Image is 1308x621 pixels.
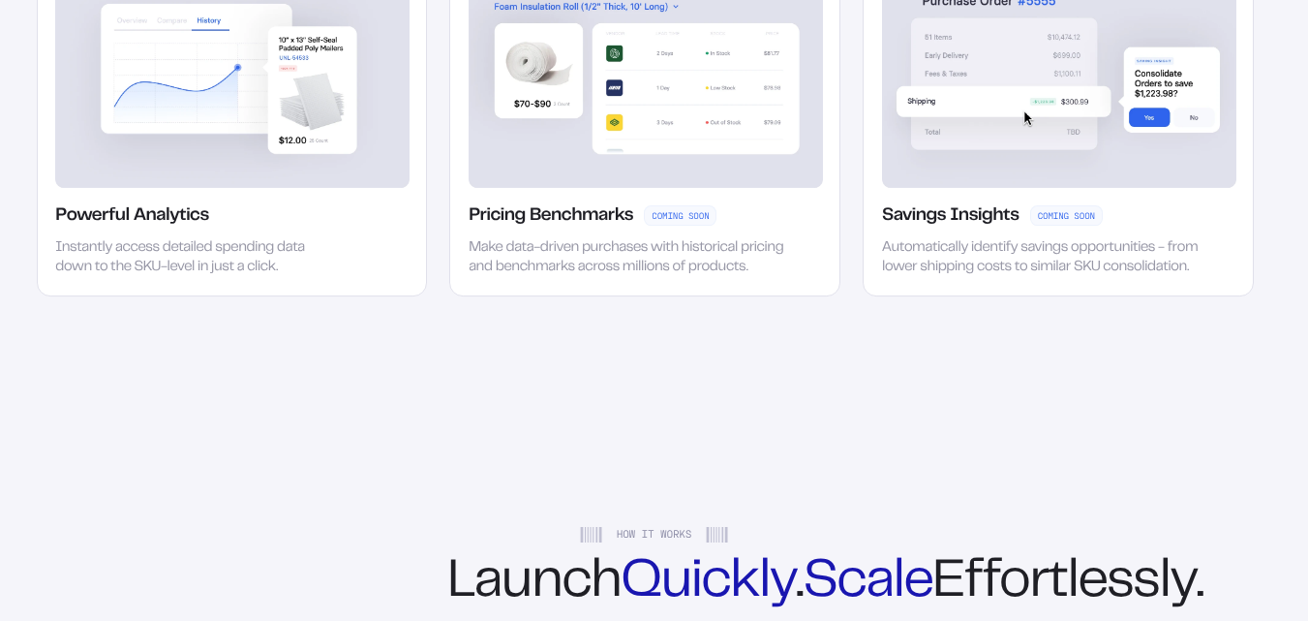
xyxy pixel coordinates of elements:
div: Automatically identify savings opportunities - from lower shipping costs to similar SKU consolida... [882,239,1200,277]
div: Coming Soon [644,205,716,226]
div: Instantly access detailed spending data down to the SKU-level in just a click. [55,239,332,277]
div: Launch . Effortlessly. [447,560,861,609]
div: Make data-driven purchases with historical pricing and benchmarks across millions of products. [469,239,786,277]
strong: Scale [804,561,932,607]
div: Powerful Analytics [55,205,209,228]
strong: Quickly [622,561,796,607]
div: How it Works [580,527,728,543]
div: Savings Insights [882,205,1019,228]
div: Pricing Benchmarks [469,205,633,228]
div: Coming Soon [1030,205,1103,226]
